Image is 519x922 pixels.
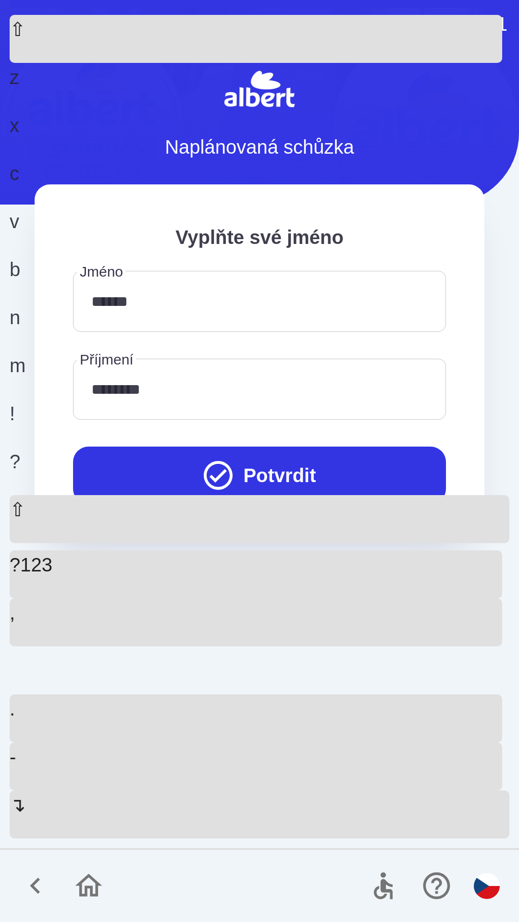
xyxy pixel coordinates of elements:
[10,355,25,376] span: m
[10,499,26,520] span: ⇧
[474,873,500,899] img: cs flag
[10,403,15,424] span: !
[10,67,19,88] span: z
[10,698,15,719] span: .
[10,451,20,472] span: ?
[10,554,52,575] span: ?123
[10,794,26,815] span: ↴
[10,115,19,136] span: x
[10,602,15,623] span: ,
[10,746,16,767] span: -
[10,19,26,40] span: ⇧
[10,307,20,328] span: n
[10,259,20,280] span: b
[10,211,19,232] span: v
[10,163,19,184] span: c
